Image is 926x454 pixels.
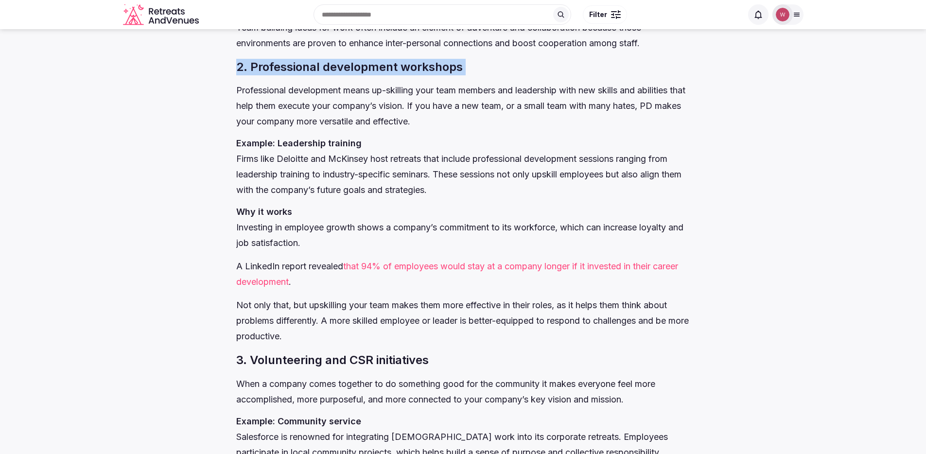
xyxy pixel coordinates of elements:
img: William Chin [776,8,789,21]
svg: Retreats and Venues company logo [123,4,201,26]
span: Filter [589,10,607,19]
p: Firms like Deloitte and McKinsey host retreats that include professional development sessions ran... [236,151,690,198]
h4: Why it works [236,206,690,218]
p: Not only that, but upskilling your team makes them more effective in their roles, as it helps the... [236,297,690,344]
p: Investing in employee growth shows a company’s commitment to its workforce, which can increase lo... [236,220,690,251]
p: A LinkedIn report revealed . [236,259,690,290]
h3: 2. Professional development workshops [236,59,690,75]
h3: 3. Volunteering and CSR initiatives [236,352,690,368]
a: that 94% of employees would stay at a company longer if it invested in their career development [236,261,678,287]
button: Filter [583,5,627,24]
h4: Example: Leadership training [236,137,690,149]
h4: Example: Community service [236,415,690,427]
p: When a company comes together to do something good for the community it makes everyone feel more ... [236,376,690,407]
p: Professional development means up-skilling your team members and leadership with new skills and a... [236,83,690,129]
a: Visit the homepage [123,4,201,26]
